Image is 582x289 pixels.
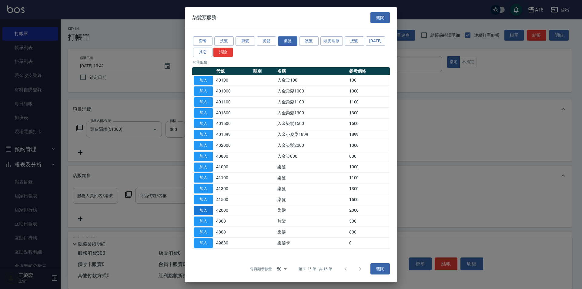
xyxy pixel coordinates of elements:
[236,36,255,46] button: 剪髮
[348,107,390,118] td: 1300
[215,173,252,183] td: 41100
[345,36,364,46] button: 接髮
[194,184,213,193] button: 加入
[194,119,213,128] button: 加入
[215,129,252,140] td: 401899
[215,162,252,173] td: 41000
[348,151,390,162] td: 800
[257,36,276,46] button: 燙髮
[348,227,390,237] td: 800
[215,151,252,162] td: 40800
[215,205,252,216] td: 42000
[276,96,347,107] td: 入金染髮1100
[348,216,390,227] td: 300
[276,75,347,86] td: 入金染100
[276,118,347,129] td: 入金染髮1500
[215,107,252,118] td: 401300
[276,237,347,248] td: 染髮卡
[192,59,390,65] p: 16 筆服務
[276,67,347,75] th: 名稱
[278,36,297,46] button: 染髮
[194,76,213,85] button: 加入
[215,86,252,97] td: 401000
[370,263,390,274] button: 關閉
[348,194,390,205] td: 1500
[276,173,347,183] td: 染髮
[366,36,385,46] button: [DATE]
[348,86,390,97] td: 1000
[276,107,347,118] td: 入金染髮1300
[299,266,332,272] p: 第 1–16 筆 共 16 筆
[276,227,347,237] td: 染髮
[194,97,213,107] button: 加入
[194,152,213,161] button: 加入
[194,206,213,215] button: 加入
[299,36,319,46] button: 護髮
[348,237,390,248] td: 0
[215,67,252,75] th: 代號
[194,227,213,237] button: 加入
[252,67,276,75] th: 類別
[348,173,390,183] td: 1100
[348,67,390,75] th: 參考價格
[348,75,390,86] td: 100
[194,173,213,183] button: 加入
[348,96,390,107] td: 1100
[250,266,272,272] p: 每頁顯示數量
[274,260,289,277] div: 50
[194,130,213,139] button: 加入
[213,48,233,57] button: 清除
[193,36,212,46] button: 套餐
[215,96,252,107] td: 401100
[348,129,390,140] td: 1899
[276,151,347,162] td: 入金染800
[276,194,347,205] td: 染髮
[348,205,390,216] td: 2000
[276,129,347,140] td: 入金小麥染1899
[348,118,390,129] td: 1500
[276,162,347,173] td: 染髮
[192,15,216,21] span: 染髮類服務
[194,108,213,118] button: 加入
[194,238,213,248] button: 加入
[370,12,390,23] button: 關閉
[276,183,347,194] td: 染髮
[215,237,252,248] td: 49880
[320,36,343,46] button: 頭皮理療
[215,75,252,86] td: 40100
[348,183,390,194] td: 1300
[276,216,347,227] td: 片染
[215,183,252,194] td: 41300
[194,141,213,150] button: 加入
[215,194,252,205] td: 41500
[348,140,390,151] td: 1000
[215,118,252,129] td: 401500
[194,162,213,172] button: 加入
[276,205,347,216] td: 染髮
[215,216,252,227] td: 4300
[215,227,252,237] td: 4800
[214,36,234,46] button: 洗髮
[193,48,212,57] button: 其它
[215,140,252,151] td: 402000
[348,162,390,173] td: 1000
[194,217,213,226] button: 加入
[276,86,347,97] td: 入金染髮1000
[194,195,213,204] button: 加入
[194,86,213,96] button: 加入
[276,140,347,151] td: 入金染髮2000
